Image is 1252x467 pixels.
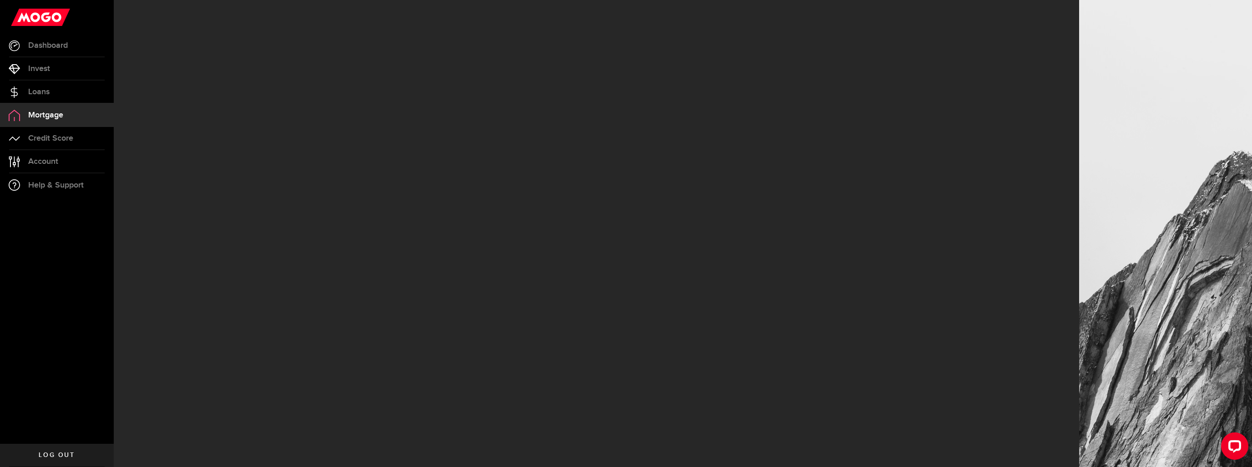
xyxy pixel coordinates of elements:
span: Log out [39,452,75,458]
span: Mortgage [28,111,63,119]
span: Help & Support [28,181,84,189]
span: Invest [28,65,50,73]
span: Credit Score [28,134,73,142]
span: Loans [28,88,50,96]
span: Account [28,157,58,166]
span: Dashboard [28,41,68,50]
iframe: LiveChat chat widget [1214,429,1252,467]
